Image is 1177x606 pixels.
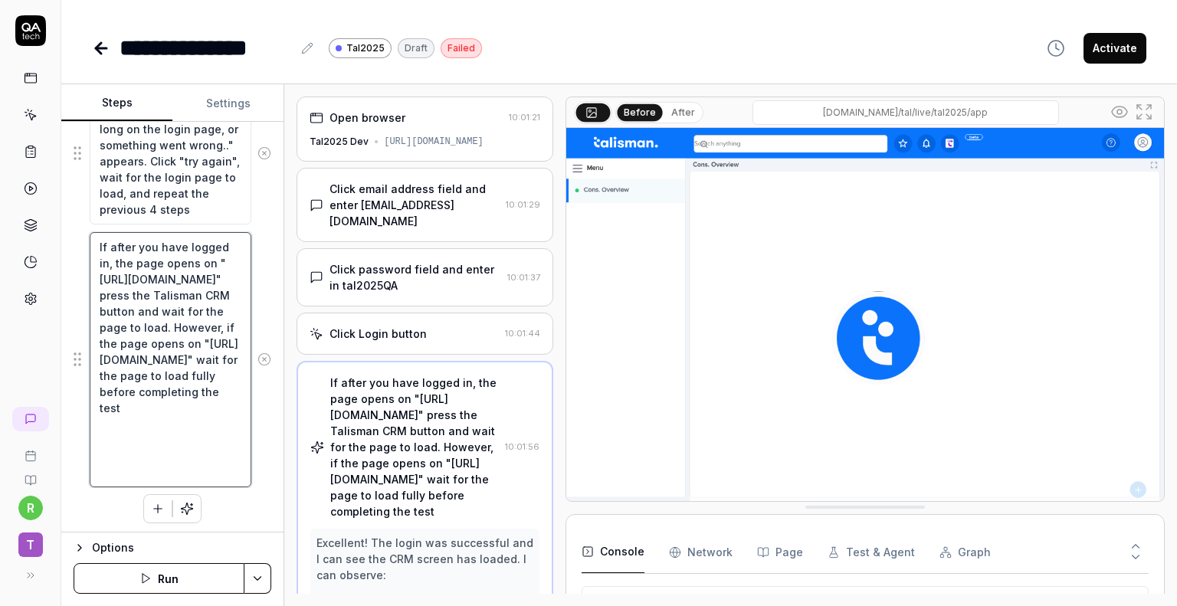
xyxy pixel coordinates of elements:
div: Click email address field and enter [EMAIL_ADDRESS][DOMAIN_NAME] [329,181,500,229]
div: Click password field and enter in tal2025QA [329,261,501,293]
button: Before [618,103,663,120]
button: Settings [172,85,284,122]
a: New conversation [12,407,49,431]
button: Run [74,563,244,594]
div: Suggestions [74,231,271,488]
button: Open in full screen [1132,100,1156,124]
button: Page [757,531,803,574]
span: Tal2025 [346,41,385,55]
time: 10:01:21 [509,112,540,123]
time: 10:01:29 [506,199,540,210]
time: 10:01:37 [507,272,540,283]
button: Show all interative elements [1107,100,1132,124]
div: Tal2025 Dev [310,135,369,149]
button: Options [74,539,271,557]
button: View version history [1038,33,1074,64]
a: Tal2025 [329,38,392,58]
button: Graph [939,531,991,574]
time: 10:01:56 [505,441,539,452]
div: Failed [441,38,482,58]
span: T [18,532,43,557]
button: Network [669,531,733,574]
time: 10:01:44 [505,328,540,339]
button: Test & Agent [828,531,915,574]
a: Book a call with us [6,437,54,462]
button: Steps [61,85,172,122]
button: Console [582,531,644,574]
div: Open browser [329,110,405,126]
div: If after you have logged in, the page opens on "[URL][DOMAIN_NAME]" press the Talisman CRM button... [330,375,499,519]
button: r [18,496,43,520]
button: T [6,520,54,560]
button: Remove step [251,344,277,375]
img: Screenshot [566,128,1164,501]
a: Documentation [6,462,54,486]
div: Suggestions [74,81,271,225]
div: Click Login button [329,326,427,342]
div: Options [92,539,271,557]
button: Remove step [251,138,277,169]
div: [URL][DOMAIN_NAME] [384,135,484,149]
div: Draft [398,38,434,58]
button: Activate [1084,33,1146,64]
button: After [665,104,701,121]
